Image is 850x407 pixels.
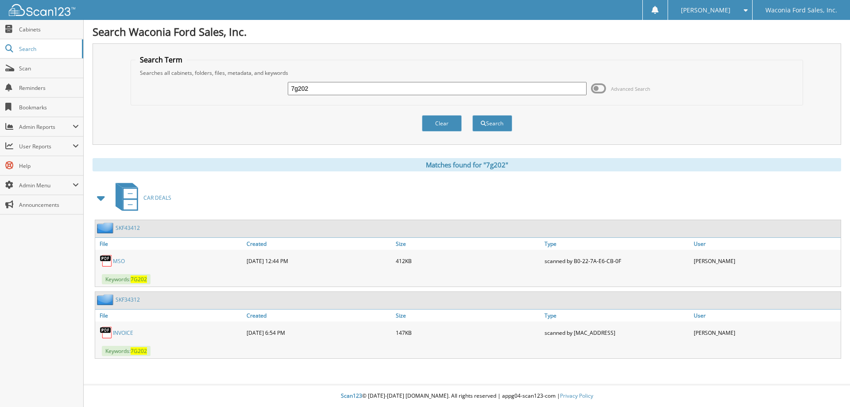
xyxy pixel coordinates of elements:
[131,347,147,355] span: 7G202
[102,346,151,356] span: Keywords:
[692,238,841,250] a: User
[542,324,692,341] div: scanned by [MAC_ADDRESS]
[95,310,244,322] a: File
[244,238,394,250] a: Created
[542,238,692,250] a: Type
[95,238,244,250] a: File
[19,26,79,33] span: Cabinets
[19,104,79,111] span: Bookmarks
[692,310,841,322] a: User
[19,143,73,150] span: User Reports
[692,324,841,341] div: [PERSON_NAME]
[93,158,841,171] div: Matches found for "7g202"
[681,8,730,13] span: [PERSON_NAME]
[394,252,543,270] div: 412KB
[110,180,171,215] a: CAR DEALS
[93,24,841,39] h1: Search Waconia Ford Sales, Inc.
[560,392,593,399] a: Privacy Policy
[19,162,79,170] span: Help
[97,294,116,305] img: folder2.png
[84,385,850,407] div: © [DATE]-[DATE] [DOMAIN_NAME]. All rights reserved | appg04-scan123-com |
[542,310,692,322] a: Type
[113,329,133,337] a: INVOICE
[19,65,79,72] span: Scan
[135,55,187,65] legend: Search Term
[244,324,394,341] div: [DATE] 6:54 PM
[131,275,147,283] span: 7G202
[611,85,650,92] span: Advanced Search
[135,69,799,77] div: Searches all cabinets, folders, files, metadata, and keywords
[394,324,543,341] div: 147KB
[341,392,362,399] span: Scan123
[113,257,125,265] a: MSO
[422,115,462,132] button: Clear
[244,310,394,322] a: Created
[692,252,841,270] div: [PERSON_NAME]
[143,194,171,202] span: CAR DEALS
[394,310,543,322] a: Size
[19,123,73,131] span: Admin Reports
[472,115,512,132] button: Search
[765,8,837,13] span: Waconia Ford Sales, Inc.
[394,238,543,250] a: Size
[100,326,113,339] img: PDF.png
[9,4,75,16] img: scan123-logo-white.svg
[116,224,140,232] a: SKF43412
[100,254,113,267] img: PDF.png
[116,296,140,303] a: SKF34312
[19,84,79,92] span: Reminders
[19,45,77,53] span: Search
[244,252,394,270] div: [DATE] 12:44 PM
[19,201,79,209] span: Announcements
[806,364,850,407] iframe: Chat Widget
[97,222,116,233] img: folder2.png
[19,182,73,189] span: Admin Menu
[542,252,692,270] div: scanned by B0-22-7A-E6-CB-0F
[102,274,151,284] span: Keywords:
